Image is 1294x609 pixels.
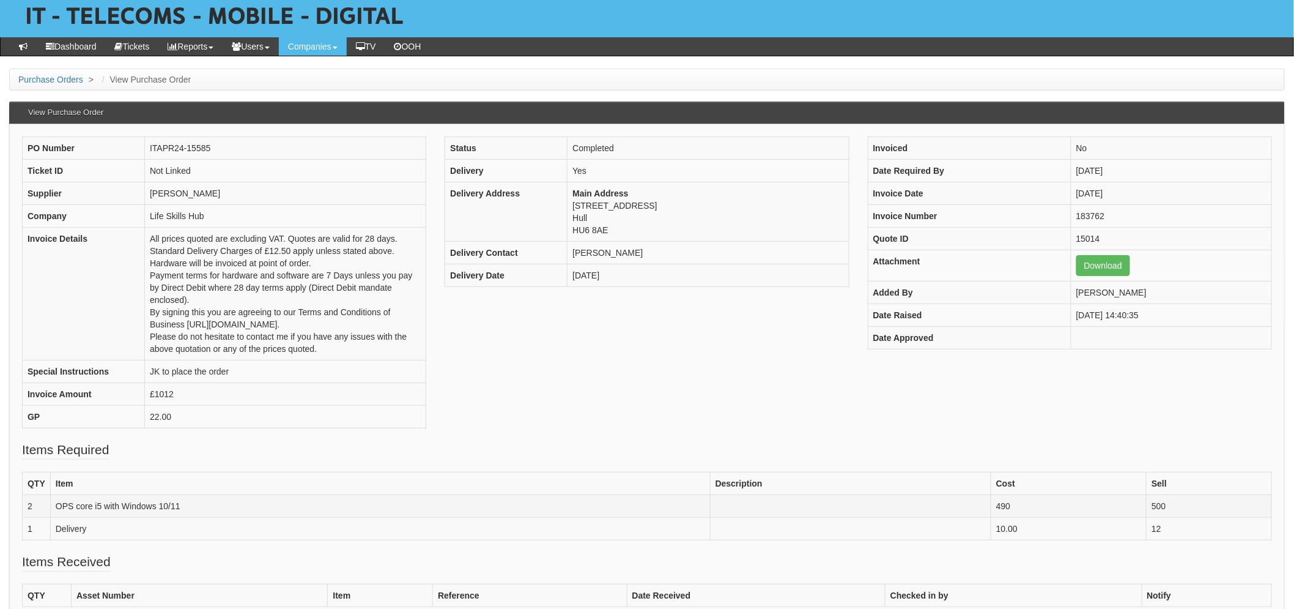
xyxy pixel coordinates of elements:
[1142,584,1271,607] th: Notify
[23,227,145,360] th: Invoice Details
[868,250,1071,281] th: Attachment
[1071,136,1271,159] td: No
[568,159,849,182] td: Yes
[445,159,568,182] th: Delivery
[568,136,849,159] td: Completed
[445,182,568,241] th: Delivery Address
[23,204,145,227] th: Company
[145,204,426,227] td: Life Skills Hub
[433,584,627,607] th: Reference
[23,383,145,405] th: Invoice Amount
[1147,472,1272,495] th: Sell
[23,495,51,517] td: 2
[868,326,1071,349] th: Date Approved
[991,472,1147,495] th: Cost
[445,136,568,159] th: Status
[23,472,51,495] th: QTY
[50,517,710,540] td: Delivery
[50,472,710,495] th: Item
[885,584,1142,607] th: Checked in by
[1071,304,1271,326] td: [DATE] 14:40:35
[627,584,885,607] th: Date Received
[72,584,328,607] th: Asset Number
[868,227,1071,250] th: Quote ID
[868,204,1071,227] th: Invoice Number
[22,102,109,123] h3: View Purchase Order
[1071,182,1271,204] td: [DATE]
[1071,159,1271,182] td: [DATE]
[328,584,433,607] th: Item
[1076,255,1130,276] a: Download
[145,405,426,428] td: 22.00
[23,584,72,607] th: QTY
[991,495,1147,517] td: 490
[279,37,347,56] a: Companies
[23,405,145,428] th: GP
[145,227,426,360] td: All prices quoted are excluding VAT. Quotes are valid for 28 days. Standard Delivery Charges of £...
[145,360,426,383] td: JK to place the order
[18,75,83,84] a: Purchase Orders
[23,517,51,540] td: 1
[385,37,431,56] a: OOH
[868,159,1071,182] th: Date Required By
[50,495,710,517] td: OPS core i5 with Windows 10/11
[158,37,223,56] a: Reports
[86,75,97,84] span: >
[99,73,191,86] li: View Purchase Order
[1147,495,1272,517] td: 500
[445,264,568,286] th: Delivery Date
[145,182,426,204] td: [PERSON_NAME]
[568,264,849,286] td: [DATE]
[145,383,426,405] td: £1012
[145,159,426,182] td: Not Linked
[710,472,991,495] th: Description
[568,241,849,264] td: [PERSON_NAME]
[22,441,109,460] legend: Items Required
[223,37,279,56] a: Users
[868,182,1071,204] th: Invoice Date
[868,136,1071,159] th: Invoiced
[868,281,1071,304] th: Added By
[106,37,159,56] a: Tickets
[1071,281,1271,304] td: [PERSON_NAME]
[1071,204,1271,227] td: 183762
[23,159,145,182] th: Ticket ID
[1147,517,1272,540] td: 12
[22,553,111,572] legend: Items Received
[23,136,145,159] th: PO Number
[23,182,145,204] th: Supplier
[572,189,628,198] b: Main Address
[23,360,145,383] th: Special Instructions
[868,304,1071,326] th: Date Raised
[145,136,426,159] td: ITAPR24-15585
[347,37,385,56] a: TV
[991,517,1147,540] td: 10.00
[445,241,568,264] th: Delivery Contact
[1071,227,1271,250] td: 15014
[568,182,849,241] td: [STREET_ADDRESS] Hull HU6 8AE
[37,37,106,56] a: Dashboard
